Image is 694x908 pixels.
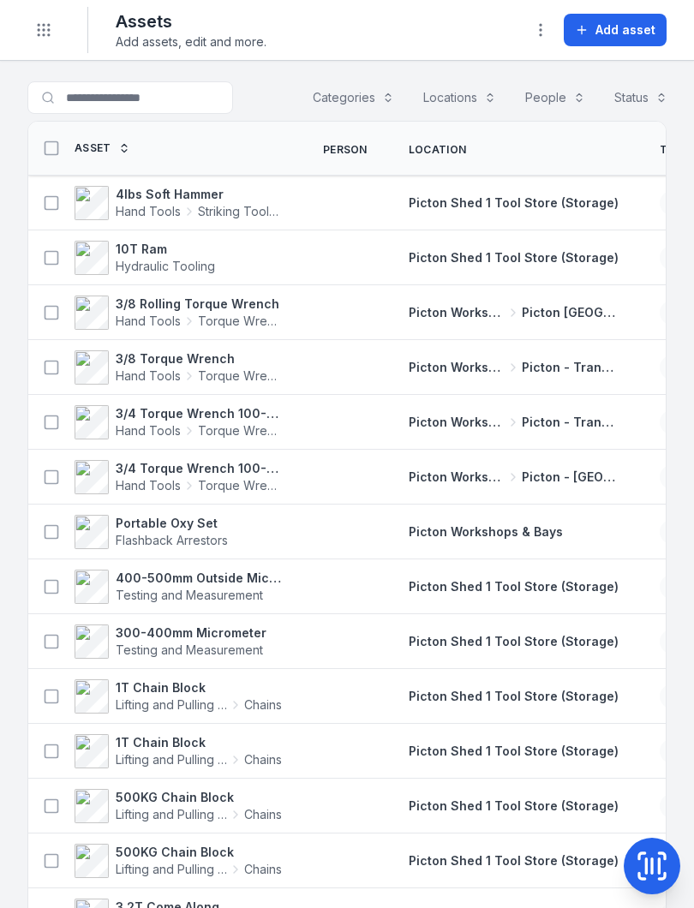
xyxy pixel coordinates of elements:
[75,296,282,330] a: 3/8 Rolling Torque WrenchHand ToolsTorque Wrench
[244,861,282,878] span: Chains
[116,9,266,33] h2: Assets
[116,186,282,203] strong: 4lbs Soft Hammer
[75,789,282,823] a: 500KG Chain BlockLifting and Pulling ToolsChains
[409,304,506,321] span: Picton Workshops & Bays
[116,570,282,587] strong: 400-500mm Outside Micrometer
[409,798,619,813] span: Picton Shed 1 Tool Store (Storage)
[116,460,282,477] strong: 3/4 Torque Wrench 100-600 ft/lbs 447
[116,806,227,823] span: Lifting and Pulling Tools
[116,350,282,367] strong: 3/8 Torque Wrench
[409,469,506,486] span: Picton Workshops & Bays
[116,477,181,494] span: Hand Tools
[409,469,619,486] a: Picton Workshops & BaysPicton - [GEOGRAPHIC_DATA]
[75,186,282,220] a: 4lbs Soft HammerHand ToolsStriking Tools / Hammers
[116,844,282,861] strong: 500KG Chain Block
[198,422,282,439] span: Torque Wrench
[198,477,282,494] span: Torque Wrench
[75,141,111,155] span: Asset
[75,734,282,768] a: 1T Chain BlockLifting and Pulling ToolsChains
[522,469,619,486] span: Picton - [GEOGRAPHIC_DATA]
[660,143,683,157] span: Tag
[116,296,282,313] strong: 3/8 Rolling Torque Wrench
[409,250,619,265] span: Picton Shed 1 Tool Store (Storage)
[522,359,619,376] span: Picton - Transmission Bay
[522,304,619,321] span: Picton [GEOGRAPHIC_DATA]
[409,194,619,212] a: Picton Shed 1 Tool Store (Storage)
[323,143,368,157] span: Person
[116,624,266,642] strong: 300-400mm Micrometer
[409,143,466,157] span: Location
[116,313,181,330] span: Hand Tools
[412,81,507,114] button: Locations
[244,806,282,823] span: Chains
[116,679,282,696] strong: 1T Chain Block
[198,367,282,385] span: Torque Wrench
[409,633,619,650] a: Picton Shed 1 Tool Store (Storage)
[75,350,282,385] a: 3/8 Torque WrenchHand ToolsTorque Wrench
[409,688,619,705] a: Picton Shed 1 Tool Store (Storage)
[75,141,130,155] a: Asset
[409,414,506,431] span: Picton Workshops & Bays
[409,304,619,321] a: Picton Workshops & BaysPicton [GEOGRAPHIC_DATA]
[116,405,282,422] strong: 3/4 Torque Wrench 100-600 ft/lbs 0320601267
[409,743,619,760] a: Picton Shed 1 Tool Store (Storage)
[116,642,263,657] span: Testing and Measurement
[409,744,619,758] span: Picton Shed 1 Tool Store (Storage)
[302,81,405,114] button: Categories
[409,578,619,595] a: Picton Shed 1 Tool Store (Storage)
[603,81,679,114] button: Status
[116,734,282,751] strong: 1T Chain Block
[116,241,215,258] strong: 10T Ram
[75,460,282,494] a: 3/4 Torque Wrench 100-600 ft/lbs 447Hand ToolsTorque Wrench
[116,203,181,220] span: Hand Tools
[409,579,619,594] span: Picton Shed 1 Tool Store (Storage)
[409,852,619,869] a: Picton Shed 1 Tool Store (Storage)
[244,696,282,714] span: Chains
[409,524,563,539] span: Picton Workshops & Bays
[514,81,596,114] button: People
[409,523,563,541] a: Picton Workshops & Bays
[564,14,667,46] button: Add asset
[75,515,228,549] a: Portable Oxy SetFlashback Arrestors
[116,367,181,385] span: Hand Tools
[75,679,282,714] a: 1T Chain BlockLifting and Pulling ToolsChains
[116,588,263,602] span: Testing and Measurement
[409,853,619,868] span: Picton Shed 1 Tool Store (Storage)
[75,844,282,878] a: 500KG Chain BlockLifting and Pulling ToolsChains
[595,21,655,39] span: Add asset
[198,203,282,220] span: Striking Tools / Hammers
[116,789,282,806] strong: 500KG Chain Block
[116,33,266,51] span: Add assets, edit and more.
[116,533,228,547] span: Flashback Arrestors
[244,751,282,768] span: Chains
[75,405,282,439] a: 3/4 Torque Wrench 100-600 ft/lbs 0320601267Hand ToolsTorque Wrench
[522,414,619,431] span: Picton - Transmission Bay
[27,14,60,46] button: Toggle navigation
[409,689,619,703] span: Picton Shed 1 Tool Store (Storage)
[409,195,619,210] span: Picton Shed 1 Tool Store (Storage)
[116,696,227,714] span: Lifting and Pulling Tools
[198,313,282,330] span: Torque Wrench
[75,624,266,659] a: 300-400mm MicrometerTesting and Measurement
[116,422,181,439] span: Hand Tools
[409,414,619,431] a: Picton Workshops & BaysPicton - Transmission Bay
[75,241,215,275] a: 10T RamHydraulic Tooling
[116,515,228,532] strong: Portable Oxy Set
[116,751,227,768] span: Lifting and Pulling Tools
[409,797,619,815] a: Picton Shed 1 Tool Store (Storage)
[116,259,215,273] span: Hydraulic Tooling
[409,359,619,376] a: Picton Workshops & BaysPicton - Transmission Bay
[116,861,227,878] span: Lifting and Pulling Tools
[409,634,619,648] span: Picton Shed 1 Tool Store (Storage)
[75,570,282,604] a: 400-500mm Outside MicrometerTesting and Measurement
[409,359,506,376] span: Picton Workshops & Bays
[409,249,619,266] a: Picton Shed 1 Tool Store (Storage)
